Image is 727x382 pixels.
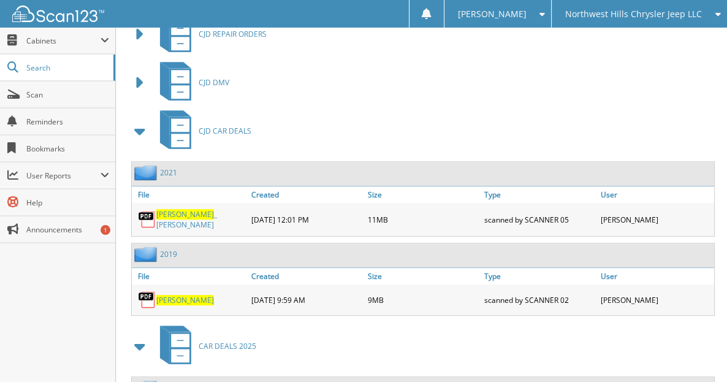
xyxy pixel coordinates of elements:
span: CJD CAR DEALS [199,126,251,136]
a: Type [481,268,598,285]
div: 1 [101,225,110,235]
div: 9MB [365,288,481,312]
a: CJD DMV [153,58,229,107]
span: CAR DEALS 2025 [199,341,256,351]
span: CJD REPAIR ORDERS [199,29,267,39]
div: [PERSON_NAME] [598,206,714,233]
span: Northwest Hills Chrysler Jeep LLC [565,10,702,18]
div: scanned by SCANNER 02 [481,288,598,312]
a: File [132,186,248,203]
img: PDF.png [138,291,156,309]
span: Scan [26,90,109,100]
img: folder2.png [134,246,160,262]
div: [PERSON_NAME] [598,288,714,312]
div: [DATE] 12:01 PM [248,206,365,233]
span: [PERSON_NAME] [156,209,214,220]
a: [PERSON_NAME]_ [PERSON_NAME] [156,209,245,230]
span: Cabinets [26,36,101,46]
a: Created [248,268,365,285]
a: Type [481,186,598,203]
a: CAR DEALS 2025 [153,322,256,370]
span: User Reports [26,170,101,181]
iframe: Chat Widget [666,323,727,382]
span: Search [26,63,107,73]
a: CJD CAR DEALS [153,107,251,155]
a: CJD REPAIR ORDERS [153,10,267,58]
a: 2021 [160,167,177,178]
a: User [598,268,714,285]
span: Announcements [26,224,109,235]
a: User [598,186,714,203]
span: CJD DMV [199,77,229,88]
div: scanned by SCANNER 05 [481,206,598,233]
img: folder2.png [134,165,160,180]
span: Help [26,197,109,208]
a: Size [365,268,481,285]
a: 2019 [160,249,177,259]
a: Size [365,186,481,203]
a: Created [248,186,365,203]
img: scan123-logo-white.svg [12,6,104,22]
div: 11MB [365,206,481,233]
span: Reminders [26,117,109,127]
img: PDF.png [138,210,156,229]
span: Bookmarks [26,143,109,154]
a: [PERSON_NAME] [156,295,214,305]
div: [DATE] 9:59 AM [248,288,365,312]
span: [PERSON_NAME] [457,10,526,18]
a: File [132,268,248,285]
